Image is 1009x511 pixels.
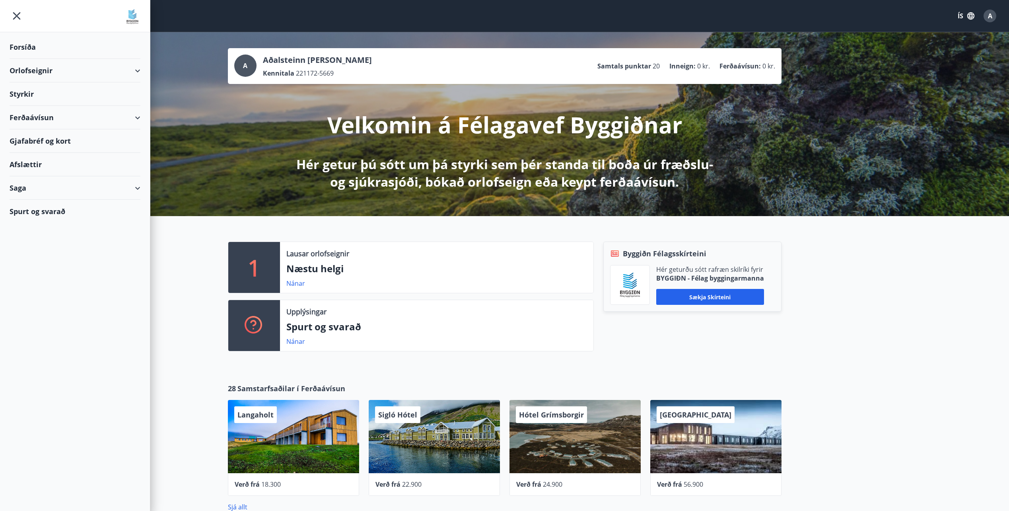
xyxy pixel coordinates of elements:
span: 56.900 [684,480,703,489]
p: Upplýsingar [286,306,327,317]
span: 24.900 [543,480,562,489]
div: Forsíða [10,35,140,59]
button: A [980,6,999,25]
div: Gjafabréf og kort [10,129,140,153]
a: Nánar [286,279,305,288]
p: Hér geturðu sótt rafræn skilríki fyrir [656,265,764,274]
button: ÍS [953,9,979,23]
div: Afslættir [10,153,140,176]
p: Velkomin á Félagavef Byggiðnar [327,109,682,140]
span: Verð frá [375,480,400,489]
span: Sigló Hótel [378,410,417,419]
span: Langaholt [237,410,274,419]
button: Sækja skírteini [656,289,764,305]
p: Lausar orlofseignir [286,248,349,259]
span: 22.900 [402,480,422,489]
p: Inneign : [669,62,696,70]
div: Spurt og svarað [10,200,140,223]
span: 0 kr. [762,62,775,70]
span: Verð frá [235,480,260,489]
span: Verð frá [657,480,682,489]
div: Styrkir [10,82,140,106]
span: A [988,12,992,20]
p: Spurt og svarað [286,320,587,334]
span: Samstarfsaðilar í Ferðaávísun [237,383,345,394]
span: Verð frá [516,480,541,489]
p: 1 [248,252,261,283]
p: Hér getur þú sótt um þá styrki sem þér standa til boða úr fræðslu- og sjúkrasjóði, bókað orlofsei... [295,156,715,191]
p: Samtals punktar [597,62,651,70]
img: BKlGVmlTW1Qrz68WFGMFQUcXHWdQd7yePWMkvn3i.png [616,271,644,298]
span: A [243,61,247,70]
button: menu [10,9,24,23]
p: BYGGIÐN - Félag byggingarmanna [656,274,764,283]
div: Saga [10,176,140,200]
span: Byggiðn Félagsskírteini [623,248,706,259]
p: Kennitala [263,69,294,78]
p: Aðalsteinn [PERSON_NAME] [263,55,372,66]
span: [GEOGRAPHIC_DATA] [660,410,731,419]
span: Hótel Grímsborgir [519,410,584,419]
p: Næstu helgi [286,262,587,275]
span: 18.300 [261,480,281,489]
span: 20 [653,62,660,70]
p: Ferðaávísun : [719,62,761,70]
span: 28 [228,383,236,394]
span: 0 kr. [697,62,710,70]
div: Orlofseignir [10,59,140,82]
span: 221172-5669 [296,69,334,78]
div: Ferðaávísun [10,106,140,129]
img: union_logo [124,9,140,25]
a: Nánar [286,337,305,346]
